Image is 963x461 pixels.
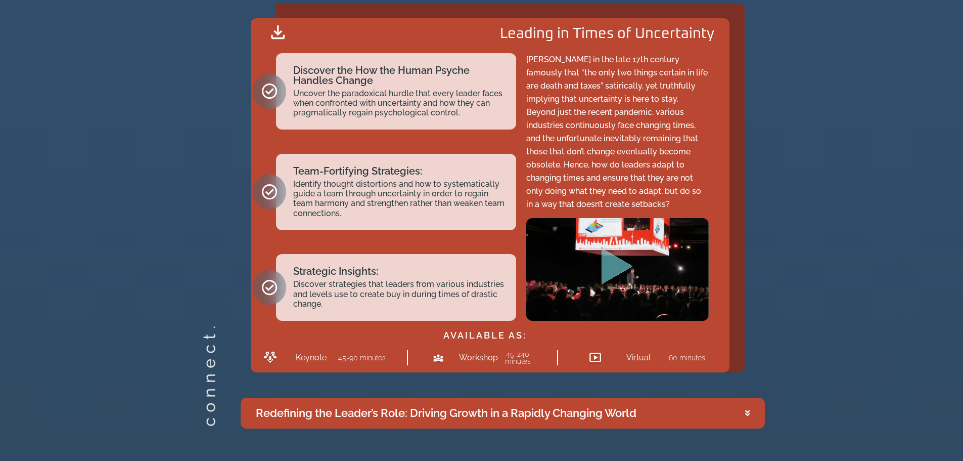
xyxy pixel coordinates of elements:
h2: 60 minutes [669,354,705,361]
div: Redefining the Leader’s Role: Driving Growth in a Rapidly Changing World [256,405,636,422]
h2: Team-Fortifying Strategies: [293,166,506,176]
h2: Strategic Insights: [293,266,506,276]
h2: Keynote [296,354,327,362]
p: [PERSON_NAME] in the late 17th century famously that “the only two things certain in life are dea... [526,53,709,211]
h2: Uncover the paradoxical hurdle that every leader faces when confronted with uncertainty and how t... [293,89,506,118]
h2: 45-90 minutes [338,354,386,361]
h2: Identify thought distortions and how to systematically guide a team through uncertainty in order ... [293,179,506,218]
h2: Leading in Times of Uncertainty [500,27,714,41]
a: 45-240 minutes [505,350,531,365]
h2: Workshop [459,354,488,362]
h2: Discover the How the Human Psyche Handles Change [293,65,506,86]
div: Play Video [597,247,637,291]
h2: Discover strategies that leaders from various industries and levels use to create buy in during t... [293,279,506,309]
h2: Virtual [626,354,651,362]
h2: connect. [201,409,217,426]
summary: Redefining the Leader’s Role: Driving Growth in a Rapidly Changing World [241,398,765,429]
h2: AVAILABLE AS: [256,331,714,340]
